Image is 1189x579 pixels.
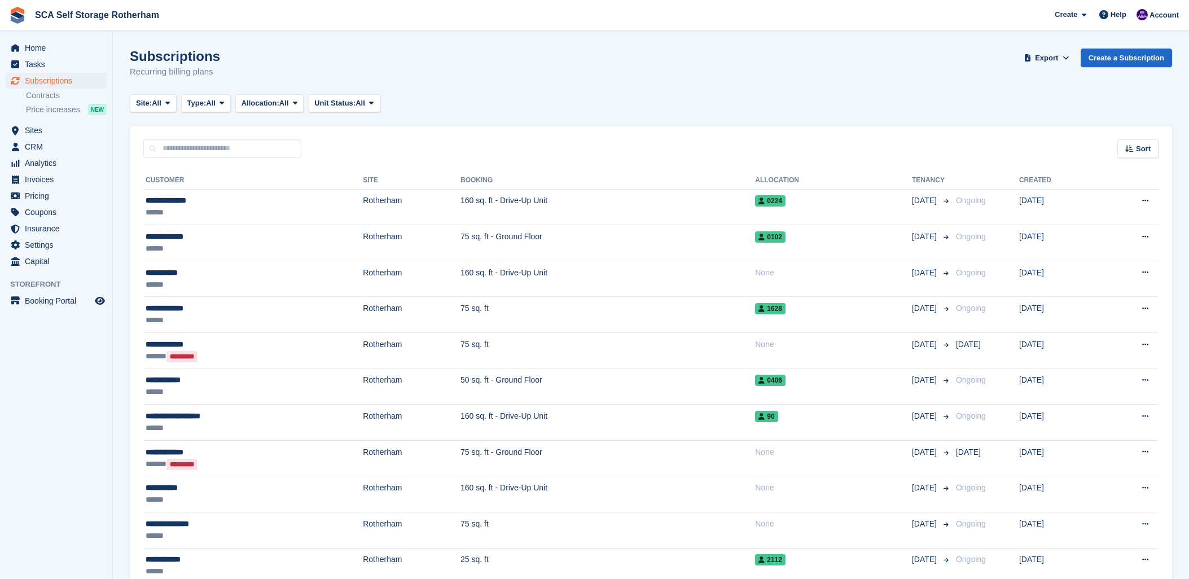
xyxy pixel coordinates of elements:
[956,483,986,492] span: Ongoing
[1019,261,1100,297] td: [DATE]
[755,267,912,279] div: None
[187,98,207,109] span: Type:
[25,73,93,89] span: Subscriptions
[1019,369,1100,405] td: [DATE]
[1019,225,1100,261] td: [DATE]
[181,94,231,113] button: Type: All
[755,231,786,243] span: 0102
[152,98,161,109] span: All
[755,446,912,458] div: None
[912,172,951,190] th: Tenancy
[6,204,107,220] a: menu
[460,476,755,512] td: 160 sq. ft - Drive-Up Unit
[279,98,289,109] span: All
[6,139,107,155] a: menu
[912,554,939,565] span: [DATE]
[25,122,93,138] span: Sites
[460,512,755,549] td: 75 sq. ft
[460,369,755,405] td: 50 sq. ft - Ground Floor
[26,103,107,116] a: Price increases NEW
[755,411,778,422] span: 90
[363,440,460,476] td: Rotherham
[1019,172,1100,190] th: Created
[755,482,912,494] div: None
[6,293,107,309] a: menu
[26,90,107,101] a: Contracts
[25,56,93,72] span: Tasks
[25,40,93,56] span: Home
[460,405,755,441] td: 160 sq. ft - Drive-Up Unit
[956,268,986,277] span: Ongoing
[25,139,93,155] span: CRM
[912,482,939,494] span: [DATE]
[912,518,939,530] span: [DATE]
[460,297,755,333] td: 75 sq. ft
[956,196,986,205] span: Ongoing
[1055,9,1077,20] span: Create
[956,411,986,420] span: Ongoing
[1019,405,1100,441] td: [DATE]
[755,195,786,207] span: 0224
[755,303,786,314] span: 1628
[6,172,107,187] a: menu
[912,446,939,458] span: [DATE]
[956,519,986,528] span: Ongoing
[26,104,80,115] span: Price increases
[6,122,107,138] a: menu
[460,333,755,369] td: 75 sq. ft
[912,267,939,279] span: [DATE]
[363,172,460,190] th: Site
[755,172,912,190] th: Allocation
[1019,297,1100,333] td: [DATE]
[6,155,107,171] a: menu
[6,221,107,236] a: menu
[1149,10,1179,21] span: Account
[25,221,93,236] span: Insurance
[755,518,912,530] div: None
[356,98,365,109] span: All
[363,512,460,549] td: Rotherham
[956,340,981,349] span: [DATE]
[363,369,460,405] td: Rotherham
[136,98,152,109] span: Site:
[956,448,981,457] span: [DATE]
[912,339,939,350] span: [DATE]
[460,225,755,261] td: 75 sq. ft - Ground Floor
[912,195,939,207] span: [DATE]
[143,172,363,190] th: Customer
[912,231,939,243] span: [DATE]
[25,172,93,187] span: Invoices
[93,294,107,308] a: Preview store
[25,188,93,204] span: Pricing
[1136,143,1151,155] span: Sort
[1019,512,1100,549] td: [DATE]
[1111,9,1126,20] span: Help
[755,375,786,386] span: 0406
[6,253,107,269] a: menu
[25,293,93,309] span: Booking Portal
[956,375,986,384] span: Ongoing
[6,40,107,56] a: menu
[25,253,93,269] span: Capital
[363,261,460,297] td: Rotherham
[755,339,912,350] div: None
[308,94,380,113] button: Unit Status: All
[130,65,220,78] p: Recurring billing plans
[6,73,107,89] a: menu
[460,189,755,225] td: 160 sq. ft - Drive-Up Unit
[25,155,93,171] span: Analytics
[363,297,460,333] td: Rotherham
[1035,52,1058,64] span: Export
[6,56,107,72] a: menu
[912,302,939,314] span: [DATE]
[1019,476,1100,512] td: [DATE]
[755,554,786,565] span: 2112
[460,172,755,190] th: Booking
[25,237,93,253] span: Settings
[6,188,107,204] a: menu
[206,98,216,109] span: All
[242,98,279,109] span: Allocation:
[956,304,986,313] span: Ongoing
[956,555,986,564] span: Ongoing
[460,440,755,476] td: 75 sq. ft - Ground Floor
